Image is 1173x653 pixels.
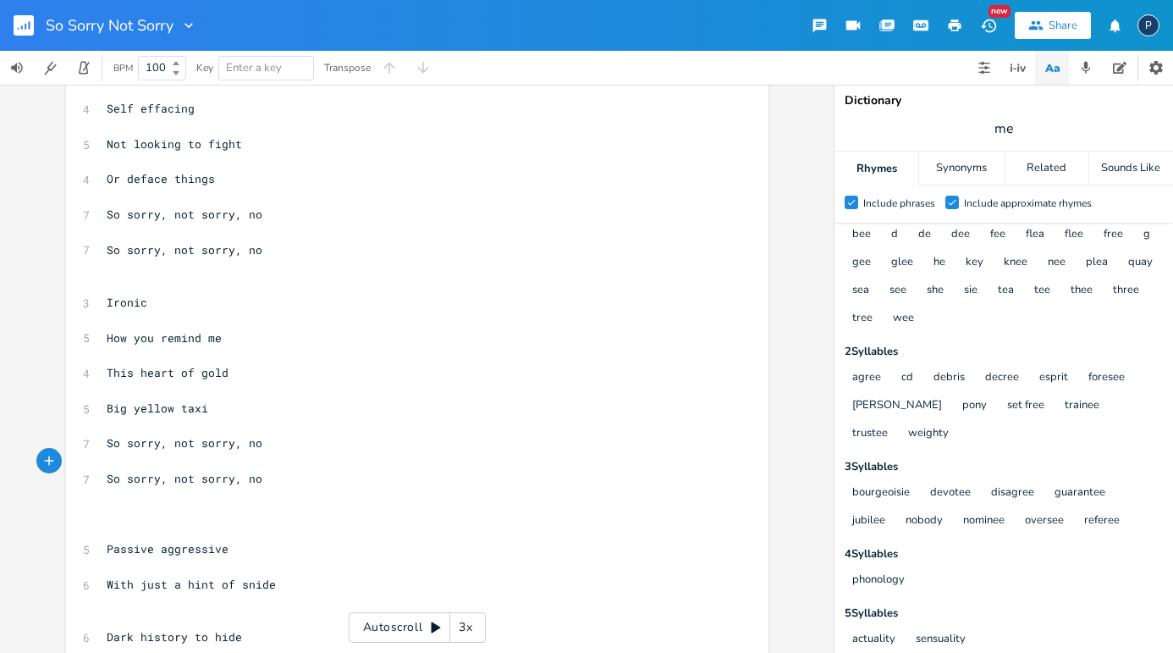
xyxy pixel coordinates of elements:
[1025,514,1064,528] button: oversee
[1039,371,1068,385] button: esprit
[998,284,1014,298] button: tea
[991,486,1034,501] button: disagree
[450,612,481,643] div: 3x
[324,63,371,73] div: Transpose
[852,312,873,326] button: tree
[891,256,913,270] button: glee
[933,371,965,385] button: debris
[994,119,1014,139] span: me
[1104,228,1123,242] button: free
[906,514,943,528] button: nobody
[852,371,881,385] button: agree
[1048,256,1066,270] button: nee
[845,549,1163,560] div: 4 Syllable s
[891,228,898,242] button: d
[834,152,918,185] div: Rhymes
[1088,371,1125,385] button: foresee
[1007,399,1044,413] button: set free
[852,486,910,501] button: bourgeoisie
[1015,12,1091,39] button: Share
[1143,228,1150,242] button: g
[107,295,147,310] span: Ironic
[1137,6,1159,45] button: P
[889,284,906,298] button: see
[107,401,208,416] span: Big yellow taxi
[951,228,970,242] button: dee
[196,63,213,73] div: Key
[919,152,1003,185] div: Synonyms
[927,284,944,298] button: she
[107,629,242,645] span: Dark history to hide
[1084,514,1120,528] button: referee
[107,242,262,257] span: So sorry, not sorry, no
[852,573,905,588] button: phonology
[918,228,931,242] button: de
[1086,256,1108,270] button: plea
[107,101,195,116] span: Self effacing
[1004,256,1027,270] button: knee
[113,64,133,73] div: BPM
[852,399,942,413] button: [PERSON_NAME]
[46,18,173,33] span: So Sorry Not Sorry
[1055,486,1105,501] button: guarantee
[1128,256,1153,270] button: quay
[893,312,914,326] button: wee
[964,198,1092,208] div: Include approximate rhymes
[107,577,276,592] span: With just a hint of snide
[930,486,971,501] button: devotee
[985,371,1019,385] button: decree
[964,284,977,298] button: sie
[916,633,966,647] button: sensuality
[852,284,869,298] button: sea
[852,633,895,647] button: actuality
[349,612,486,643] div: Autoscroll
[845,462,1163,473] div: 3 Syllable s
[107,136,242,152] span: Not looking to fight
[1034,284,1050,298] button: tee
[852,228,871,242] button: bee
[107,365,229,380] span: This heart of gold
[1026,228,1044,242] button: flea
[963,514,1005,528] button: nominee
[1049,18,1077,33] div: Share
[901,371,913,385] button: cd
[908,427,949,441] button: weighty
[845,608,1163,619] div: 5 Syllable s
[852,514,885,528] button: jubilee
[107,471,262,486] span: So sorry, not sorry, no
[1005,152,1088,185] div: Related
[863,198,935,208] div: Include phrases
[1089,152,1173,185] div: Sounds Like
[107,435,262,451] span: So sorry, not sorry, no
[107,207,262,222] span: So sorry, not sorry, no
[1113,284,1139,298] button: three
[845,95,1163,107] div: Dictionary
[1071,284,1093,298] button: thee
[933,256,945,270] button: he
[107,330,222,346] span: How you remind me
[852,427,888,441] button: trustee
[852,256,871,270] button: gee
[966,256,983,270] button: key
[107,171,215,186] span: Or deface things
[1137,14,1159,36] div: ppsolman
[990,228,1005,242] button: fee
[962,399,987,413] button: pony
[1065,228,1083,242] button: flee
[1065,399,1099,413] button: trainee
[989,5,1011,18] div: New
[107,541,229,556] span: Passive aggressive
[972,10,1005,41] button: New
[845,346,1163,357] div: 2 Syllable s
[226,60,282,75] span: Enter a key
